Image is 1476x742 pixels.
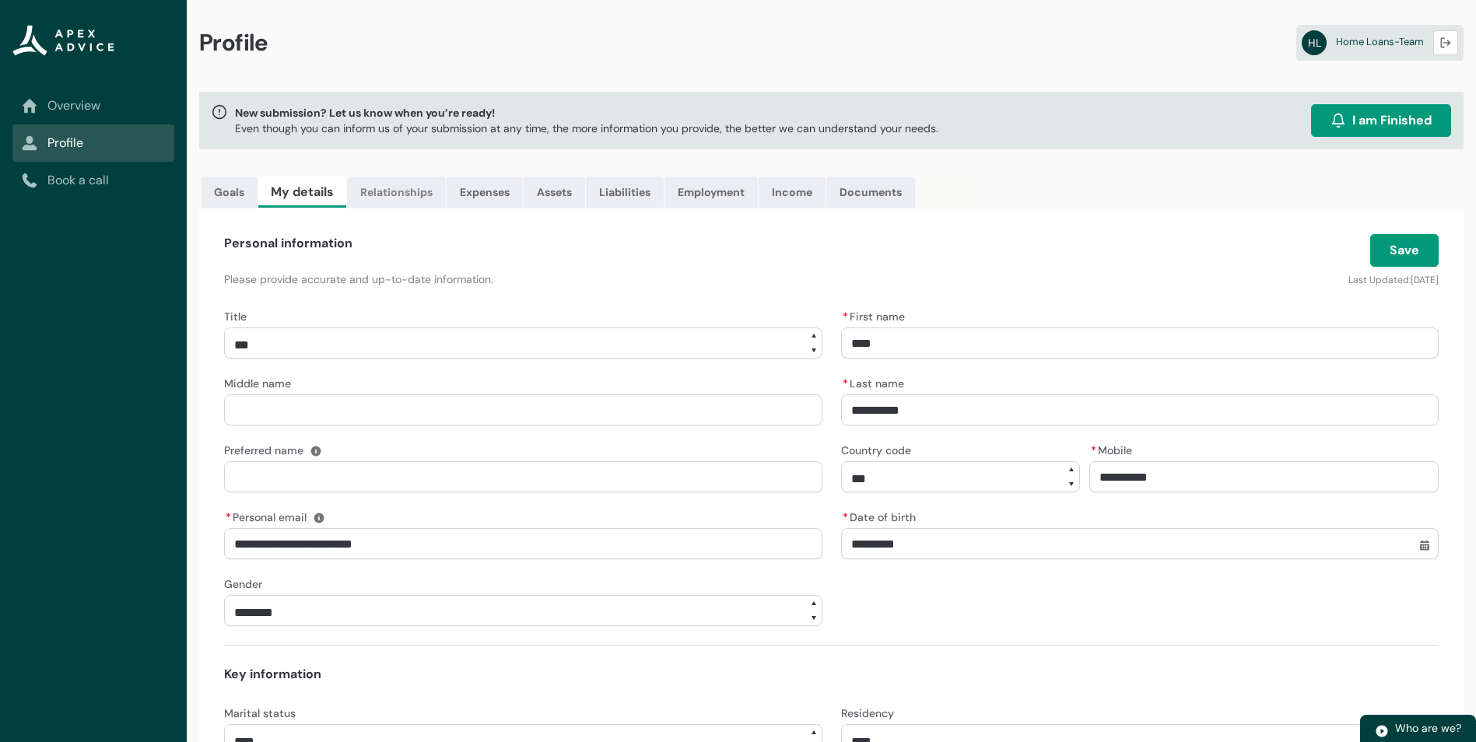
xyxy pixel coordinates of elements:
[12,25,114,56] img: Apex Advice Group
[22,171,165,190] a: Book a call
[1331,113,1346,128] img: alarm.svg
[1352,111,1432,130] span: I am Finished
[224,439,310,458] label: Preferred name
[447,177,523,208] a: Expenses
[1395,721,1461,735] span: Who are we?
[1370,234,1439,267] button: Save
[224,310,247,324] span: Title
[235,105,938,121] span: New submission? Let us know when you’re ready!
[1091,443,1096,457] abbr: required
[235,121,938,136] p: Even though you can inform us of your submission at any time, the more information you provide, t...
[1433,30,1458,55] button: Logout
[224,506,313,525] label: Personal email
[12,87,174,199] nav: Sub page
[347,177,446,208] a: Relationships
[224,665,1439,684] h4: Key information
[202,177,258,208] a: Goals
[1348,274,1411,286] lightning-formatted-text: Last Updated:
[826,177,915,208] a: Documents
[841,506,922,525] label: Date of birth
[1375,724,1389,738] img: play.svg
[224,706,296,720] span: Marital status
[759,177,826,208] a: Income
[1089,439,1138,458] label: Mobile
[258,177,346,208] a: My details
[22,134,165,152] a: Profile
[1411,274,1439,286] lightning-formatted-date-time: [DATE]
[226,510,231,524] abbr: required
[1302,30,1327,55] abbr: HL
[224,271,1028,287] p: Please provide accurate and up-to-date information.
[664,177,758,208] a: Employment
[586,177,664,208] a: Liabilities
[841,306,911,324] label: First name
[841,706,894,720] span: Residency
[224,577,262,591] span: Gender
[843,510,848,524] abbr: required
[22,96,165,115] a: Overview
[1296,25,1464,61] a: HLHome Loans-Team
[843,376,848,390] abbr: required
[1336,35,1424,48] span: Home Loans-Team
[1311,104,1451,137] button: I am Finished
[841,443,911,457] span: Country code
[199,28,268,58] span: Profile
[224,373,297,391] label: Middle name
[841,373,910,391] label: Last name
[524,177,585,208] a: Assets
[224,234,352,253] h4: Personal information
[843,310,848,324] abbr: required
